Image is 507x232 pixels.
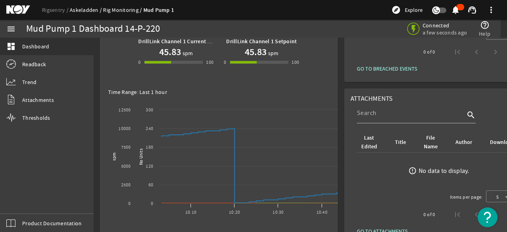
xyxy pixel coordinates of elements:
[423,22,467,29] span: Connected
[451,5,460,15] mat-icon: notifications
[181,49,193,57] span: spm
[151,201,153,207] text: 0
[224,58,226,66] div: 0
[423,48,435,56] div: 0 of 0
[108,88,330,96] div: Time Range: Last 1 hour
[316,209,328,215] text: 10:40
[146,144,153,150] text: 180
[423,29,467,36] span: a few seconds ago
[121,163,131,169] text: 5000
[118,107,131,113] text: 12500
[395,138,406,147] div: Title
[454,138,479,147] div: Author
[146,163,153,169] text: 120
[159,46,181,58] h1: 45.83
[206,58,213,66] div: 100
[146,126,153,132] text: 240
[70,6,103,13] a: Askeladden
[351,61,423,76] button: GO TO BREACHED EVENTS
[22,219,82,227] span: Product Documentation
[121,182,131,188] text: 2500
[351,94,393,103] span: Attachments
[106,98,423,221] svg: Chart title
[118,126,131,132] text: 10000
[423,211,435,219] div: 0 of 0
[185,209,196,215] text: 10:10
[408,167,417,175] mat-icon: error_outline
[22,96,54,104] span: Attachments
[149,182,154,188] text: 60
[456,138,472,147] div: Author
[22,114,50,122] span: Thresholds
[111,153,117,161] text: spm
[292,58,299,66] div: 100
[121,144,131,150] text: 7500
[22,60,46,68] span: Readback
[467,5,477,15] mat-icon: support_agent
[479,30,490,38] span: Help
[22,42,49,50] span: Dashboard
[226,38,297,45] b: DrillLink Channel 1 Setpoint
[482,0,501,19] button: more_vert
[229,209,240,215] text: 10:20
[22,78,36,86] span: Trend
[138,38,221,45] b: DrillLink Channel 1 Current value
[357,65,417,73] span: GO TO BREACHED EVENTS
[466,110,476,120] i: search
[357,108,465,118] input: Search
[128,201,131,207] text: 0
[138,148,144,165] text: No Units
[405,6,423,14] span: Explore
[360,134,384,151] div: Last Edited
[138,58,141,66] div: 0
[103,6,143,13] a: Rig Monitoring
[388,4,426,16] button: Explore
[391,5,401,15] mat-icon: explore
[6,24,16,34] mat-icon: menu
[267,49,279,57] span: spm
[394,138,413,147] div: Title
[419,167,469,175] div: No data to display.
[423,134,445,151] div: File Name
[424,134,438,151] div: File Name
[480,20,490,30] mat-icon: help_outline
[143,6,174,14] a: Mud Pump 1
[6,42,16,51] mat-icon: dashboard
[42,6,70,13] a: Rigsentry
[478,207,497,227] button: Open Resource Center
[146,107,153,113] text: 300
[450,193,483,201] div: Items per page:
[361,134,377,151] div: Last Edited
[26,25,160,33] div: Mud Pump 1 Dashboard 14-P-220
[273,209,284,215] text: 10:30
[245,46,267,58] h1: 45.83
